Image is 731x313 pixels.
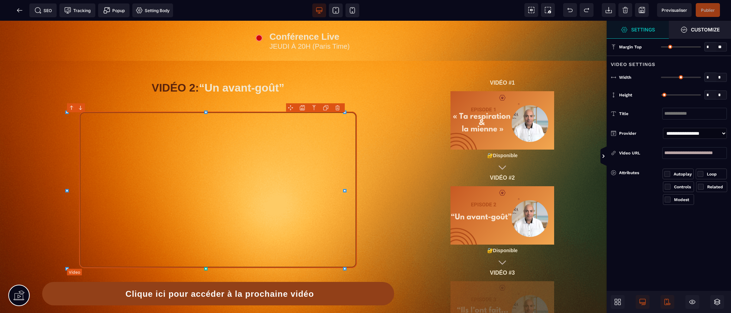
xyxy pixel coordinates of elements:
div: Title [619,110,662,117]
span: Open Layers [710,295,724,309]
text: VIDÉO #1 [420,57,584,67]
div: Modest [674,196,692,203]
span: Preview [657,3,692,17]
div: Loop [707,171,725,178]
span: Open Style Manager [669,21,731,39]
div: Video URL [619,150,662,156]
h1: “Un avant-goût” [22,57,414,77]
button: Clique ici pour accéder à la prochaine vidéo [42,261,394,285]
span: Width [619,75,631,80]
div: Controls [674,183,692,190]
div: Attributes [611,169,663,177]
img: bc69879d123b21995cceeaaff8057a37_6.png [450,165,554,224]
span: Hide/Show Block [685,295,699,309]
span: Tracking [64,7,91,14]
img: fe5bfe7dea453f3a554685bb00f5dbe9_icons8-fl%C3%A8che-d%C3%A9velopper-100.png [498,143,506,151]
span: Popup [103,7,125,14]
text: VIDÉO #3 [420,247,584,257]
div: Autoplay [674,171,692,178]
div: Provider [619,130,660,137]
img: fe5bfe7dea453f3a554685bb00f5dbe9_icons8-fl%C3%A8che-d%C3%A9velopper-100.png [498,238,506,246]
div: Video Settings [607,56,731,68]
span: Settings [607,21,669,39]
div: JEUDI À 20H (Paris Time) [269,23,397,28]
strong: Settings [631,27,655,32]
img: 1445af10ffc226fb94c292b9fe366f24_6794bd784ecbe_Red_circle.gif [252,10,266,24]
span: Setting Body [136,7,170,14]
span: Publier [701,8,715,13]
span: Margin Top [619,44,642,50]
span: Screenshot [541,3,555,17]
text: VIDÉO #2 [420,152,584,162]
span: SEO [35,7,52,14]
span: Previsualiser [662,8,687,13]
text: 🔐Disponible [420,225,584,234]
span: Mobile Only [661,295,674,309]
text: 🔐Disponible [420,130,584,139]
span: Open Blocks [611,295,625,309]
span: Desktop Only [636,295,649,309]
span: Height [619,92,632,98]
div: Related [707,183,725,190]
strong: Customize [691,27,720,32]
div: Conférence Live [269,14,397,18]
img: f2b694ee6385b71dbb6877f16f0508b2_5.png [450,70,554,129]
span: View components [524,3,538,17]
